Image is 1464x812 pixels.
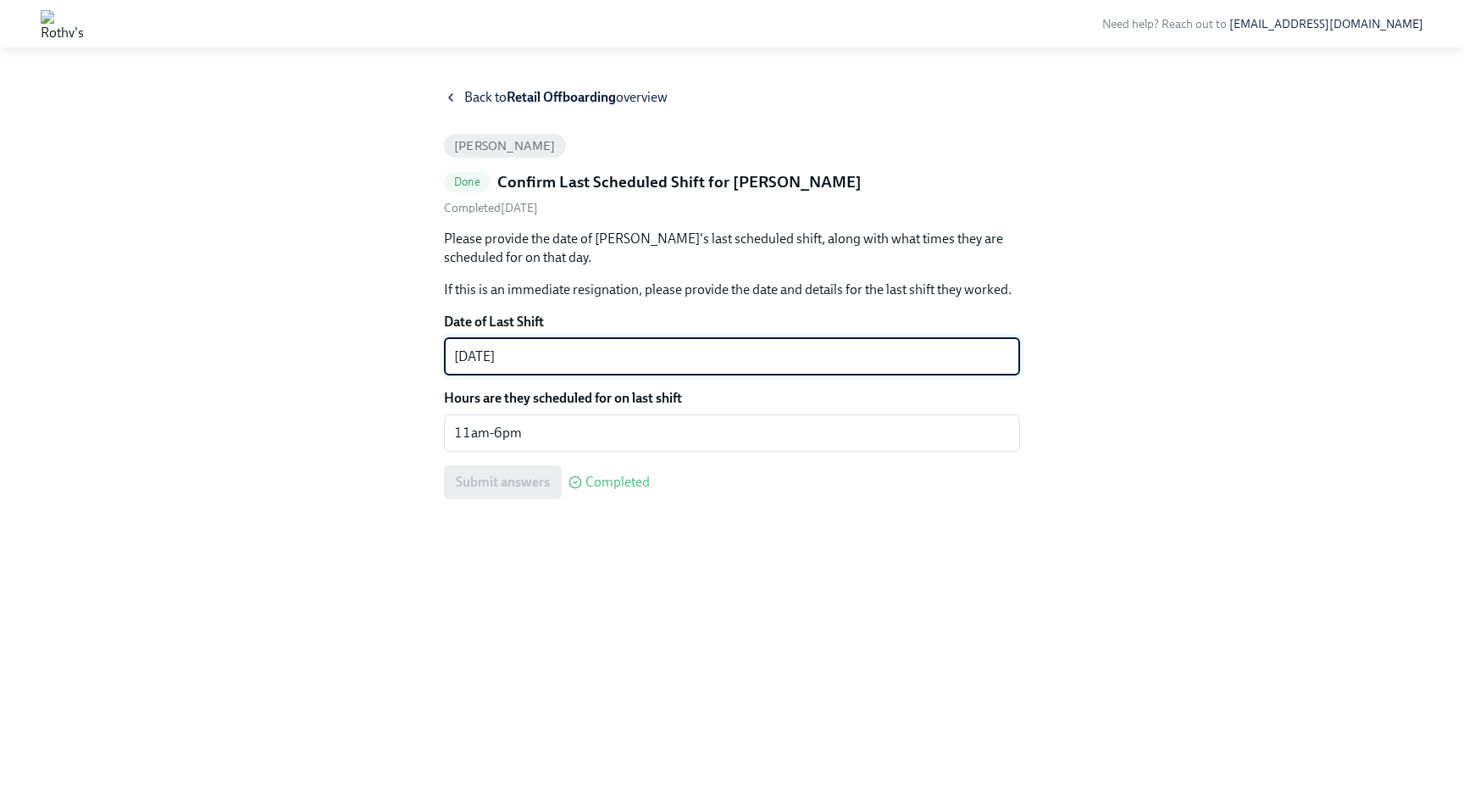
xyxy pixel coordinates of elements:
strong: Retail Offboarding [507,89,616,105]
img: Rothy's [41,10,84,37]
h5: Confirm Last Scheduled Shift for [PERSON_NAME] [497,171,862,193]
span: Completed [585,476,650,489]
textarea: 11am-6pm [454,423,1010,443]
textarea: [DATE] [454,347,1010,367]
p: If this is an immediate resignation, please provide the date and details for the last shift they ... [444,281,1020,299]
a: [EMAIL_ADDRESS][DOMAIN_NAME] [1229,17,1423,31]
span: Done [444,175,491,188]
a: Back toRetail Offboardingoverview [444,88,1020,107]
span: Sunday, August 17th 2025, 12:03 pm [444,201,538,215]
label: Hours are they scheduled for on last shift [444,389,1020,408]
span: [PERSON_NAME] [444,140,566,153]
span: Need help? Reach out to [1102,17,1423,31]
p: Please provide the date of [PERSON_NAME]'s last scheduled shift, along with what times they are s... [444,230,1020,267]
label: Date of Last Shift [444,313,1020,331]
span: Back to overview [464,88,668,107]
